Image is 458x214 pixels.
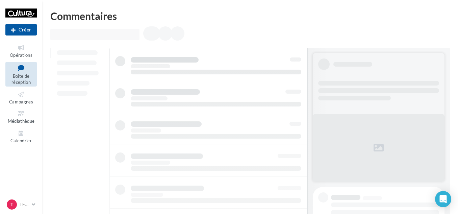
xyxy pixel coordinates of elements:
span: Boîte de réception [11,73,31,85]
div: Commentaires [50,11,450,21]
a: Campagnes [5,89,37,106]
span: T [10,201,13,208]
span: Médiathèque [8,118,35,124]
div: Open Intercom Messenger [435,191,451,207]
div: Nouvelle campagne [5,24,37,35]
a: Opérations [5,43,37,59]
p: TERVILLE [20,201,29,208]
span: Calendrier [10,138,32,143]
span: Opérations [10,52,32,58]
a: T TERVILLE [5,198,37,211]
button: Créer [5,24,37,35]
span: Campagnes [9,99,33,104]
a: Boîte de réception [5,62,37,87]
a: Médiathèque [5,109,37,125]
a: Calendrier [5,128,37,145]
